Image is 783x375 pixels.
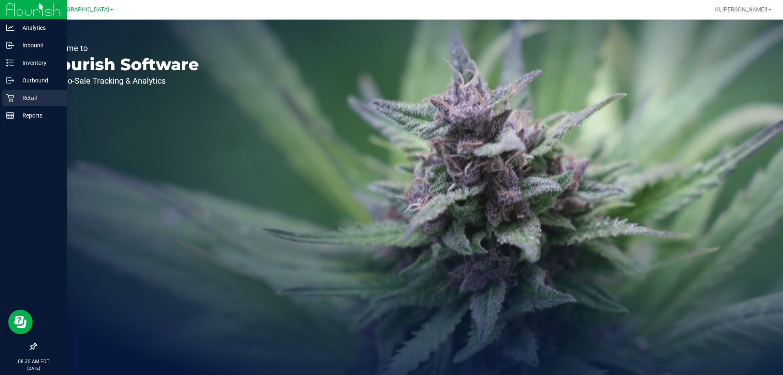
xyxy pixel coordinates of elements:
[8,310,33,334] iframe: Resource center
[44,77,199,85] p: Seed-to-Sale Tracking & Analytics
[6,76,14,84] inline-svg: Outbound
[4,365,63,371] p: [DATE]
[6,94,14,102] inline-svg: Retail
[53,6,109,13] span: [GEOGRAPHIC_DATA]
[6,111,14,120] inline-svg: Reports
[14,75,63,85] p: Outbound
[6,59,14,67] inline-svg: Inventory
[14,111,63,120] p: Reports
[14,58,63,68] p: Inventory
[14,40,63,50] p: Inbound
[44,44,199,52] p: Welcome to
[14,23,63,33] p: Analytics
[6,41,14,49] inline-svg: Inbound
[714,6,768,13] span: Hi, [PERSON_NAME]!
[6,24,14,32] inline-svg: Analytics
[44,56,199,73] p: Flourish Software
[14,93,63,103] p: Retail
[4,358,63,365] p: 08:35 AM EDT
